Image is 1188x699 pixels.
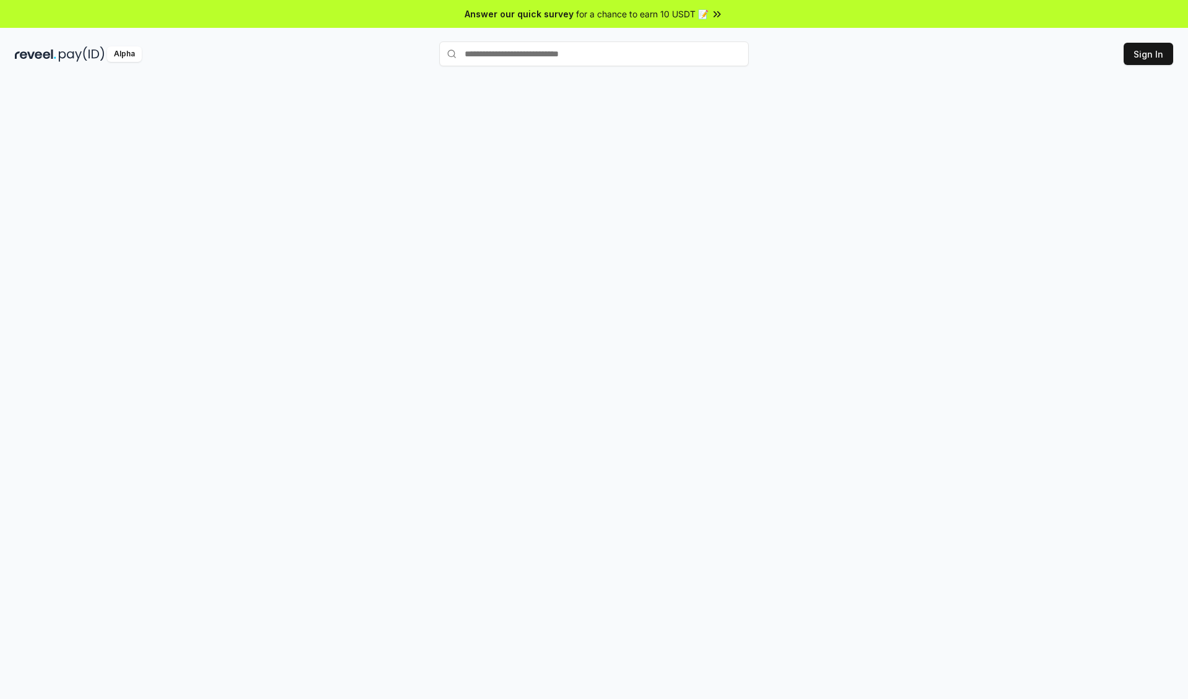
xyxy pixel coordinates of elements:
div: Alpha [107,46,142,62]
span: Answer our quick survey [465,7,574,20]
img: reveel_dark [15,46,56,62]
img: pay_id [59,46,105,62]
span: for a chance to earn 10 USDT 📝 [576,7,708,20]
button: Sign In [1124,43,1173,65]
